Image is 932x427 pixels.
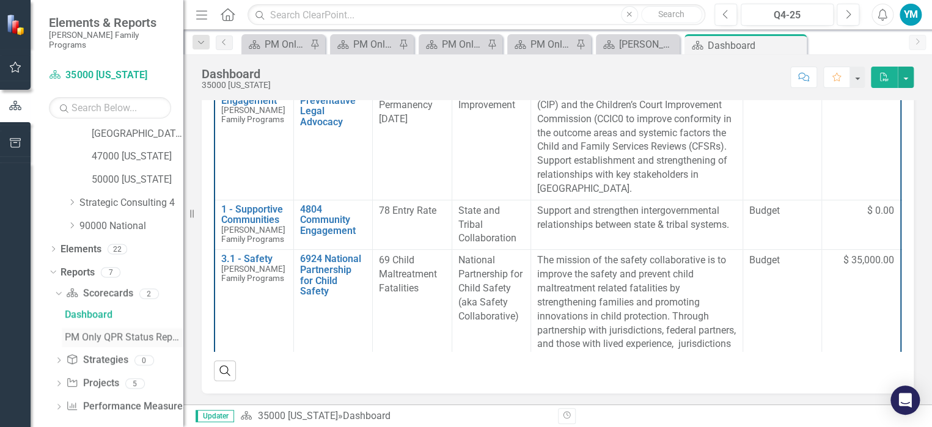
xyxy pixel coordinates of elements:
[202,67,271,81] div: Dashboard
[658,9,684,19] span: Search
[300,204,366,236] a: 4804 Community Engagement
[248,4,705,26] input: Search ClearPoint...
[108,244,127,254] div: 22
[537,84,736,196] p: Support the NM Court Improvement Program (CIP) and the Children’s Court Improvement Commission (C...
[215,81,293,200] td: Double-Click to Edit Right Click for Context Menu
[134,355,154,365] div: 0
[510,37,573,52] a: PM Only QPR Status Report
[6,14,28,35] img: ClearPoint Strategy
[66,376,119,390] a: Projects
[745,8,830,23] div: Q4-25
[240,409,548,423] div: »
[452,250,530,425] td: Double-Click to Edit
[822,81,901,200] td: Double-Click to Edit
[125,378,145,389] div: 5
[530,37,573,52] div: PM Only QPR Status Report
[66,286,133,301] a: Scorecards
[708,38,804,53] div: Dashboard
[49,97,171,119] input: Search Below...
[749,204,815,218] span: Budget
[92,150,183,164] a: 47000 [US_STATE]
[379,254,437,294] span: 69 Child Maltreatment Fatalities
[900,4,922,26] button: YM
[221,105,285,124] span: [PERSON_NAME] Family Programs
[822,200,901,250] td: Double-Click to Edit
[342,410,390,422] div: Dashboard
[265,37,307,52] div: PM Only QPR Status Report
[215,250,293,425] td: Double-Click to Edit Right Click for Context Menu
[537,254,736,421] p: The mission of the safety collaborative is to improve the safety and prevent child maltreatment r...
[741,4,834,26] button: Q4-25
[62,327,183,347] a: PM Only QPR Status Report
[293,250,372,425] td: Double-Click to Edit Right Click for Context Menu
[537,204,736,232] p: Support and strengthen intergovernmental relationships between state & tribal systems.
[373,200,452,250] td: Double-Click to Edit
[49,15,171,30] span: Elements & Reports
[379,205,436,216] span: 78 Entry Rate
[79,219,183,233] a: 90000 National
[293,200,372,250] td: Double-Click to Edit Right Click for Context Menu
[66,353,128,367] a: Strategies
[62,305,183,324] a: Dashboard
[221,264,285,283] span: [PERSON_NAME] Family Programs
[61,266,95,280] a: Reports
[531,200,743,250] td: Double-Click to Edit
[452,200,530,250] td: Double-Click to Edit
[221,204,287,225] a: 1 - Supportive Communities
[458,254,523,321] span: National Partnership for Child Safety (aka Safety Collaborative)
[531,250,743,425] td: Double-Click to Edit
[257,410,337,422] a: 35000 [US_STATE]
[61,243,101,257] a: Elements
[244,37,307,52] a: PM Only QPR Status Report
[221,225,285,244] span: [PERSON_NAME] Family Programs
[373,250,452,425] td: Double-Click to Edit
[452,81,530,200] td: Double-Click to Edit
[300,84,366,127] a: 6006 Preventative Legal Advocacy
[293,81,372,200] td: Double-Click to Edit Right Click for Context Menu
[822,250,901,425] td: Double-Click to Edit
[531,81,743,200] td: Double-Click to Edit
[65,309,183,320] div: Dashboard
[79,196,183,210] a: Strategic Consulting 4
[139,288,159,299] div: 2
[373,81,452,200] td: Double-Click to Edit
[458,85,518,111] span: Judicial Court Improvement
[202,81,271,90] div: 35000 [US_STATE]
[749,254,815,268] span: Budget
[333,37,395,52] a: PM Only QPR Status Report
[221,254,287,265] a: 3.1 - Safety
[215,200,293,250] td: Double-Click to Edit Right Click for Context Menu
[641,6,702,23] button: Search
[300,254,366,296] a: 6924 National Partnership for Child Safety
[599,37,677,52] a: [PERSON_NAME] Overview
[619,37,677,52] div: [PERSON_NAME] Overview
[66,400,187,414] a: Performance Measures
[196,410,234,422] span: Updater
[442,37,484,52] div: PM Only QPR Status Report
[92,127,183,141] a: [GEOGRAPHIC_DATA][US_STATE]
[49,68,171,82] a: 35000 [US_STATE]
[867,204,894,218] span: $ 0.00
[890,385,920,415] div: Open Intercom Messenger
[49,30,171,50] small: [PERSON_NAME] Family Programs
[379,85,433,125] span: 66 Permanency [DATE]
[458,205,516,244] span: State and Tribal Collaboration
[422,37,484,52] a: PM Only QPR Status Report
[843,254,894,268] span: $ 35,000.00
[101,267,120,277] div: 7
[65,332,183,343] div: PM Only QPR Status Report
[92,173,183,187] a: 50000 [US_STATE]
[353,37,395,52] div: PM Only QPR Status Report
